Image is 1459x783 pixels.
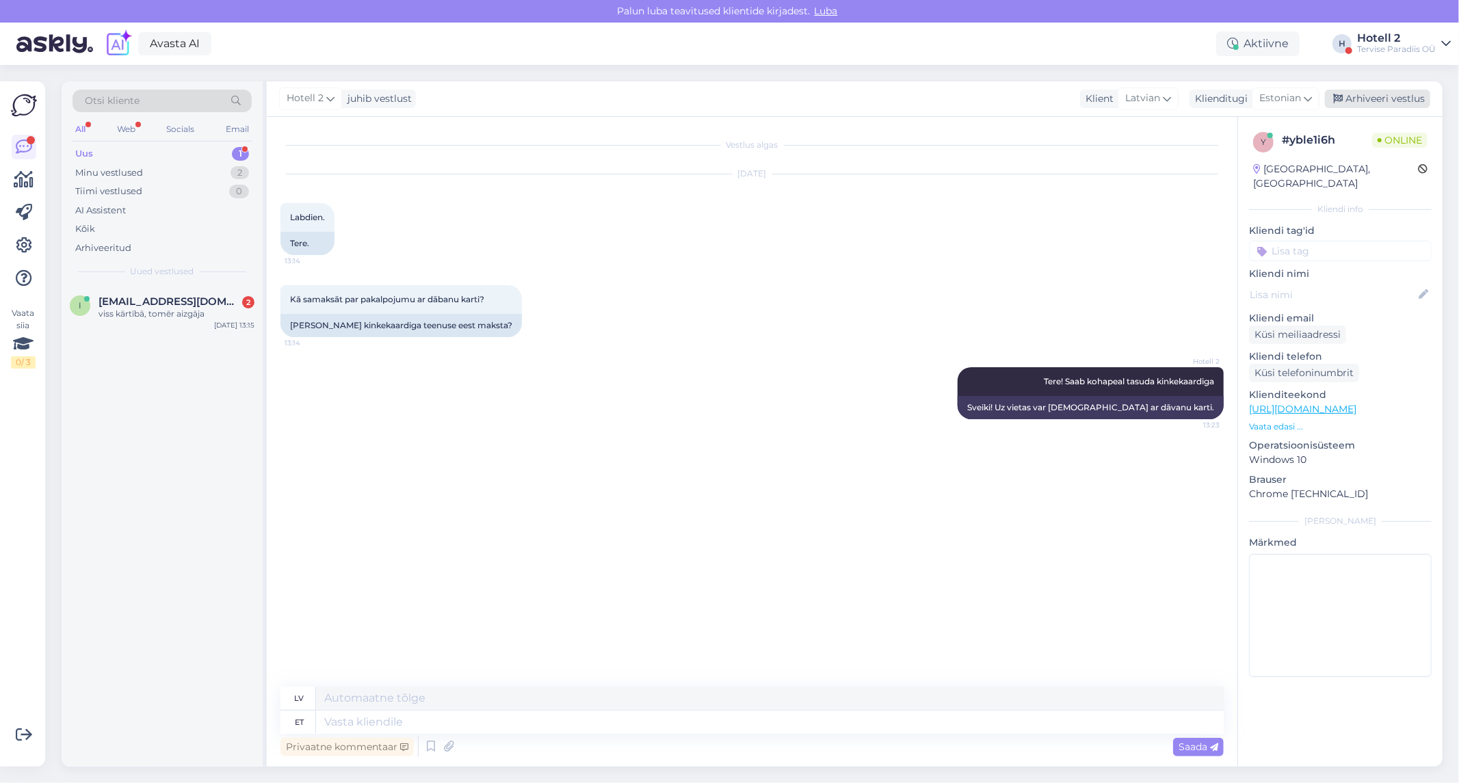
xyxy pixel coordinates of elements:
[1357,33,1451,55] a: Hotell 2Tervise Paradiis OÜ
[1249,326,1346,344] div: Küsi meiliaadressi
[138,32,211,55] a: Avasta AI
[1125,91,1160,106] span: Latvian
[1216,31,1300,56] div: Aktiivne
[285,256,336,266] span: 13:14
[223,120,252,138] div: Email
[1357,33,1436,44] div: Hotell 2
[1357,44,1436,55] div: Tervise Paradiis OÜ
[1249,487,1432,501] p: Chrome [TECHNICAL_ID]
[280,314,522,337] div: [PERSON_NAME] kinkekaardiga teenuse eest maksta?
[1249,515,1432,527] div: [PERSON_NAME]
[1249,364,1359,382] div: Küsi telefoninumbrit
[75,222,95,236] div: Kõik
[295,687,304,710] div: lv
[163,120,197,138] div: Socials
[75,185,142,198] div: Tiimi vestlused
[1168,420,1220,430] span: 13:23
[1249,241,1432,261] input: Lisa tag
[104,29,133,58] img: explore-ai
[285,338,336,348] span: 13:14
[1080,92,1114,106] div: Klient
[1249,224,1432,238] p: Kliendi tag'id
[1249,349,1432,364] p: Kliendi telefon
[232,147,249,161] div: 1
[1189,92,1248,106] div: Klienditugi
[242,296,254,308] div: 2
[1259,91,1301,106] span: Estonian
[11,307,36,369] div: Vaata siia
[75,166,143,180] div: Minu vestlused
[290,294,484,304] span: Kā samaksāt par pakalpojumu ar dābanu karti?
[75,204,126,217] div: AI Assistent
[231,166,249,180] div: 2
[79,300,81,310] span: i
[75,147,93,161] div: Uus
[1044,376,1214,386] span: Tere! Saab kohapeal tasuda kinkekaardiga
[229,185,249,198] div: 0
[1249,267,1432,281] p: Kliendi nimi
[214,320,254,330] div: [DATE] 13:15
[1249,473,1432,487] p: Brauser
[98,308,254,320] div: viss kārtībā, tomēr aizgāja
[85,94,140,108] span: Otsi kliente
[1249,535,1432,550] p: Märkmed
[1332,34,1352,53] div: H
[295,711,304,734] div: et
[98,295,241,308] span: ilze.ziverte@gmail.com
[1249,388,1432,402] p: Klienditeekond
[280,232,334,255] div: Tere.
[73,120,88,138] div: All
[342,92,412,106] div: juhib vestlust
[280,168,1224,180] div: [DATE]
[1249,421,1432,433] p: Vaata edasi ...
[1250,287,1416,302] input: Lisa nimi
[1249,453,1432,467] p: Windows 10
[114,120,138,138] div: Web
[280,738,414,756] div: Privaatne kommentaar
[280,139,1224,151] div: Vestlus algas
[1179,741,1218,753] span: Saada
[958,396,1224,419] div: Sveiki! Uz vietas var [DEMOGRAPHIC_DATA] ar dāvanu karti.
[131,265,194,278] span: Uued vestlused
[287,91,324,106] span: Hotell 2
[1261,137,1266,147] span: y
[1168,356,1220,367] span: Hotell 2
[1249,403,1356,415] a: [URL][DOMAIN_NAME]
[1372,133,1428,148] span: Online
[290,212,325,222] span: Labdien.
[11,92,37,118] img: Askly Logo
[1253,162,1418,191] div: [GEOGRAPHIC_DATA], [GEOGRAPHIC_DATA]
[11,356,36,369] div: 0 / 3
[811,5,842,17] span: Luba
[1249,438,1432,453] p: Operatsioonisüsteem
[1282,132,1372,148] div: # yble1i6h
[1325,90,1430,108] div: Arhiveeri vestlus
[1249,203,1432,215] div: Kliendi info
[75,241,131,255] div: Arhiveeritud
[1249,311,1432,326] p: Kliendi email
